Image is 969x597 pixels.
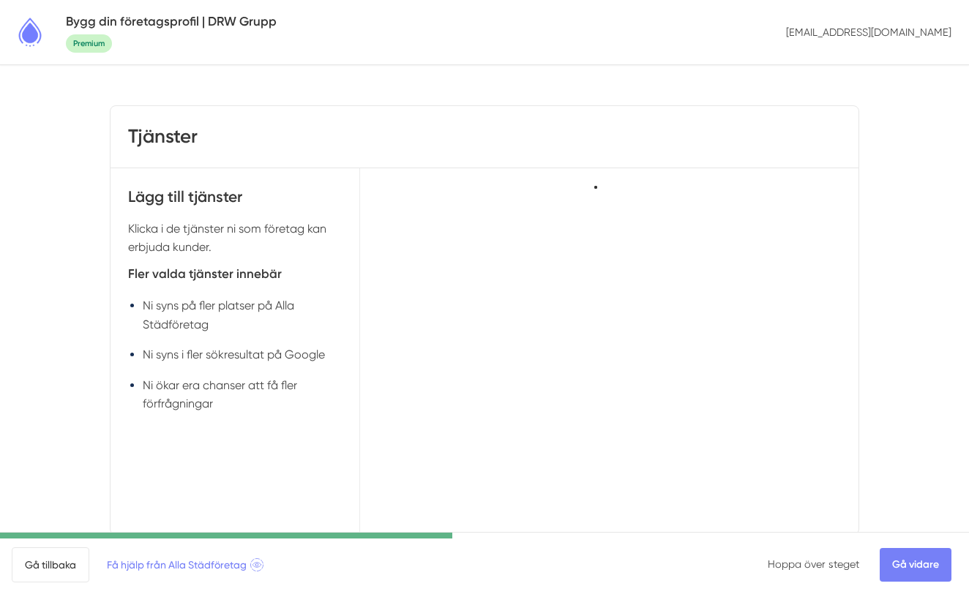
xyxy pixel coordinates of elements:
[107,557,263,573] span: Få hjälp från Alla Städföretag
[12,14,48,50] img: Alla Städföretag
[143,376,342,413] li: Ni ökar era chanser att få fler förfrågningar
[143,345,342,364] li: Ni syns i fler sökresultat på Google
[12,547,89,582] a: Gå tillbaka
[128,264,342,288] h5: Fler valda tjänster innebär
[880,548,951,582] a: Gå vidare
[66,34,112,53] span: Premium
[128,219,342,257] p: Klicka i de tjänster ni som företag kan erbjuda kunder.
[128,186,342,219] h4: Lägg till tjänster
[768,558,859,570] a: Hoppa över steget
[780,19,957,45] p: [EMAIL_ADDRESS][DOMAIN_NAME]
[143,296,342,334] li: Ni syns på fler platser på Alla Städföretag
[66,12,277,31] h5: Bygg din företagsprofil | DRW Grupp
[128,124,198,150] h3: Tjänster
